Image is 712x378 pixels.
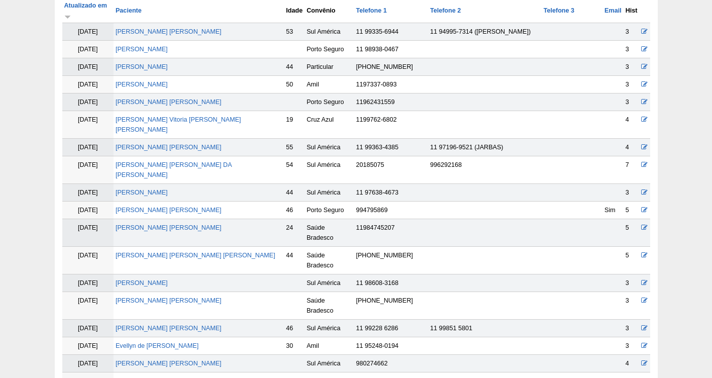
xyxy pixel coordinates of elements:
td: [DATE] [62,156,114,184]
td: 19 [284,111,304,139]
td: 11 99851 5801 [428,320,542,337]
a: [PERSON_NAME] [116,189,168,196]
td: [DATE] [62,274,114,292]
td: Sim [602,202,624,219]
td: [DATE] [62,337,114,355]
a: [PERSON_NAME] Vitoria [PERSON_NAME] [PERSON_NAME] [116,116,241,133]
a: [PERSON_NAME] [PERSON_NAME] [116,99,222,106]
td: 46 [284,202,304,219]
a: [PERSON_NAME] [PERSON_NAME] [116,144,222,151]
td: Porto Seguro [304,202,354,219]
a: Telefone 3 [544,7,574,14]
a: Paciente [116,7,142,14]
td: 3 [624,58,640,76]
td: 11984745207 [354,219,428,247]
a: [PERSON_NAME] [PERSON_NAME] DA [PERSON_NAME] [116,161,232,178]
td: Amil [304,337,354,355]
td: Particular [304,58,354,76]
td: 50 [284,76,304,93]
td: 11 97196-9521 (JARBAS) [428,139,542,156]
td: 3 [624,76,640,93]
td: Sul América [304,184,354,202]
td: 5 [624,247,640,274]
a: [PERSON_NAME] [PERSON_NAME] [116,297,222,304]
td: 54 [284,156,304,184]
td: 996292168 [428,156,542,184]
td: [DATE] [62,23,114,41]
td: 11 94995-7314 ([PERSON_NAME]) [428,23,542,41]
td: 5 [624,202,640,219]
td: 1199762-6802 [354,111,428,139]
td: 1197337-0893 [354,76,428,93]
td: 11 99228 6286 [354,320,428,337]
td: 3 [624,41,640,58]
td: 11 95248-0194 [354,337,428,355]
a: [PERSON_NAME] [116,279,168,287]
td: 44 [284,58,304,76]
td: Sul América [304,274,354,292]
td: 44 [284,247,304,274]
td: Cruz Azul [304,111,354,139]
td: Saúde Bradesco [304,292,354,320]
td: [PHONE_NUMBER] [354,247,428,274]
img: ordem crescente [64,13,71,20]
td: [DATE] [62,202,114,219]
td: 55 [284,139,304,156]
td: 7 [624,156,640,184]
td: 20185075 [354,156,428,184]
td: 3 [624,292,640,320]
td: 3 [624,93,640,111]
td: 4 [624,111,640,139]
a: [PERSON_NAME] [PERSON_NAME] [116,360,222,367]
a: Telefone 1 [356,7,386,14]
td: [DATE] [62,93,114,111]
td: 11 99335-6944 [354,23,428,41]
td: 53 [284,23,304,41]
td: 11962431559 [354,93,428,111]
td: 994795869 [354,202,428,219]
td: Amil [304,76,354,93]
td: 11 98938-0467 [354,41,428,58]
a: Evellyn de [PERSON_NAME] [116,342,198,349]
td: [DATE] [62,292,114,320]
td: [PHONE_NUMBER] [354,58,428,76]
td: 30 [284,337,304,355]
a: Atualizado em [64,2,107,19]
td: Sul América [304,23,354,41]
a: [PERSON_NAME] [116,63,168,70]
a: [PERSON_NAME] [PERSON_NAME] [116,325,222,332]
a: Telefone 2 [430,7,461,14]
td: [DATE] [62,58,114,76]
td: 3 [624,320,640,337]
td: 11 97638-4673 [354,184,428,202]
td: [DATE] [62,320,114,337]
td: 11 98608-3168 [354,274,428,292]
td: [DATE] [62,355,114,372]
td: [PHONE_NUMBER] [354,292,428,320]
td: [DATE] [62,41,114,58]
td: [DATE] [62,219,114,247]
td: 3 [624,23,640,41]
td: Sul América [304,156,354,184]
td: 4 [624,139,640,156]
a: [PERSON_NAME] [116,81,168,88]
td: 24 [284,219,304,247]
td: Saúde Bradesco [304,219,354,247]
td: 11 99363-4385 [354,139,428,156]
td: [DATE] [62,184,114,202]
a: [PERSON_NAME] [PERSON_NAME] [116,28,222,35]
a: [PERSON_NAME] [PERSON_NAME] [116,207,222,214]
td: 4 [624,355,640,372]
a: [PERSON_NAME] [PERSON_NAME] [116,224,222,231]
td: 3 [624,337,640,355]
td: Sul América [304,320,354,337]
td: Sul América [304,139,354,156]
td: 3 [624,184,640,202]
td: Porto Seguro [304,41,354,58]
td: Saúde Bradesco [304,247,354,274]
a: [PERSON_NAME] [PERSON_NAME] [PERSON_NAME] [116,252,275,259]
td: 980274662 [354,355,428,372]
td: 5 [624,219,640,247]
td: 46 [284,320,304,337]
a: [PERSON_NAME] [116,46,168,53]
